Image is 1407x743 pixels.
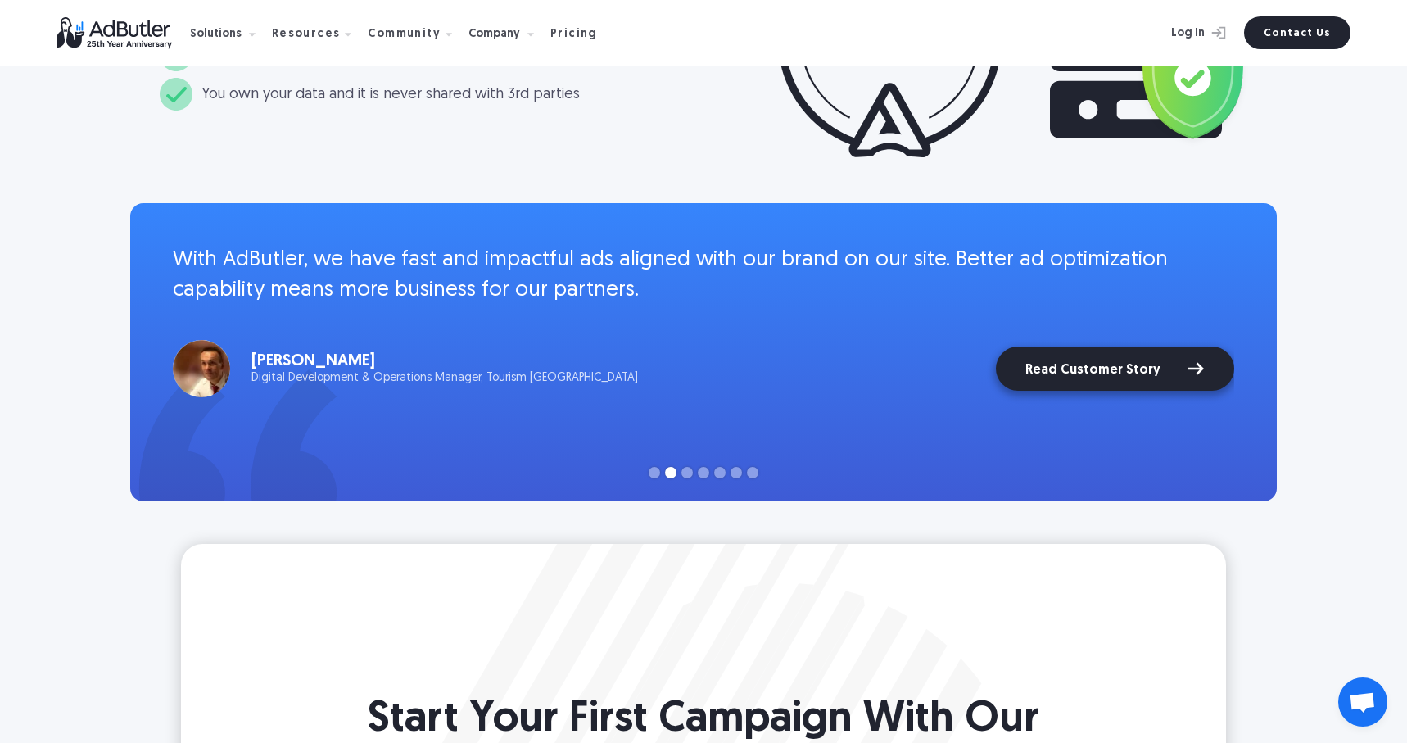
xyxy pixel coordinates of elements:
[698,467,709,478] div: Show slide 4 of 7
[173,246,1234,492] div: carousel
[550,29,598,40] div: Pricing
[368,29,441,40] div: Community
[272,7,365,59] div: Resources
[251,373,638,384] div: Digital Development & Operations Manager, Tourism [GEOGRAPHIC_DATA]
[714,467,726,478] div: Show slide 5 of 7
[550,25,611,40] a: Pricing
[190,29,242,40] div: Solutions
[468,7,547,59] div: Company
[202,84,580,105] div: You own your data and it is never shared with 3rd parties
[272,29,341,40] div: Resources
[368,7,465,59] div: Community
[747,467,758,478] div: Show slide 7 of 7
[251,353,638,369] div: [PERSON_NAME]
[1338,677,1387,727] a: Open chat
[1128,16,1234,49] a: Log In
[996,347,1234,391] a: Read Customer Story
[731,467,742,478] div: Show slide 6 of 7
[190,7,269,59] div: Solutions
[173,246,1234,492] div: 2 of 7
[1244,16,1350,49] a: Contact Us
[681,467,693,478] div: Show slide 3 of 7
[665,467,676,478] div: Show slide 2 of 7
[173,246,1234,306] p: With AdButler, we have fast and impactful ads aligned with our brand on our site. Better ad optim...
[649,467,660,478] div: Show slide 1 of 7
[468,29,520,40] div: Company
